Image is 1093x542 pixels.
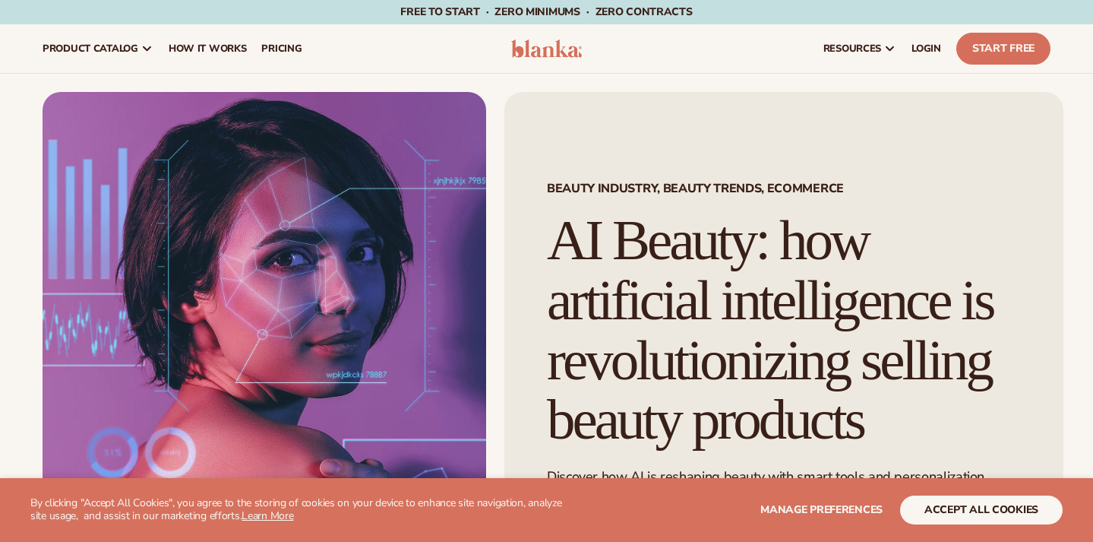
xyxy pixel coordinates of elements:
[823,43,881,55] span: resources
[43,43,138,55] span: product catalog
[400,5,692,19] span: Free to start · ZERO minimums · ZERO contracts
[30,497,570,523] p: By clicking "Accept All Cookies", you agree to the storing of cookies on your device to enhance s...
[900,496,1063,525] button: accept all cookies
[511,40,583,58] img: logo
[547,468,1021,486] p: Discover how AI is reshaping beauty with smart tools and personalization
[242,509,293,523] a: Learn More
[760,502,883,517] span: Manage preferences
[35,24,161,73] a: product catalog
[261,43,302,55] span: pricing
[547,211,1021,450] h1: AI Beauty: how artificial intelligence is revolutionizing selling beauty products
[254,24,309,73] a: pricing
[911,43,941,55] span: LOGIN
[816,24,904,73] a: resources
[956,33,1050,65] a: Start Free
[904,24,949,73] a: LOGIN
[547,182,1021,195] span: Beauty Industry, Beauty Trends, Ecommerce
[161,24,254,73] a: How It Works
[760,496,883,525] button: Manage preferences
[169,43,247,55] span: How It Works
